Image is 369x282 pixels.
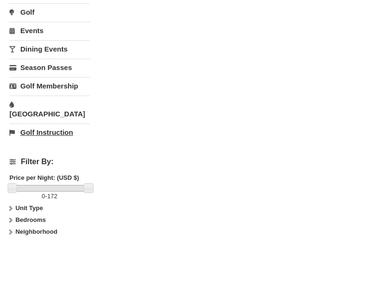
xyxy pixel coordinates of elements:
[47,193,58,200] span: 172
[16,204,43,211] strong: Unit Type
[9,123,90,141] a: Golf Instruction
[9,40,90,58] a: Dining Events
[9,158,90,166] h4: Filter By:
[16,216,46,223] strong: Bedrooms
[42,193,45,200] span: 0
[9,77,90,95] a: Golf Membership
[9,174,79,181] strong: Price per Night: (USD $)
[9,22,90,39] a: Events
[16,228,58,235] strong: Neighborhood
[9,192,90,201] label: -
[9,3,90,21] a: Golf
[9,96,90,123] a: [GEOGRAPHIC_DATA]
[9,59,90,76] a: Season Passes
